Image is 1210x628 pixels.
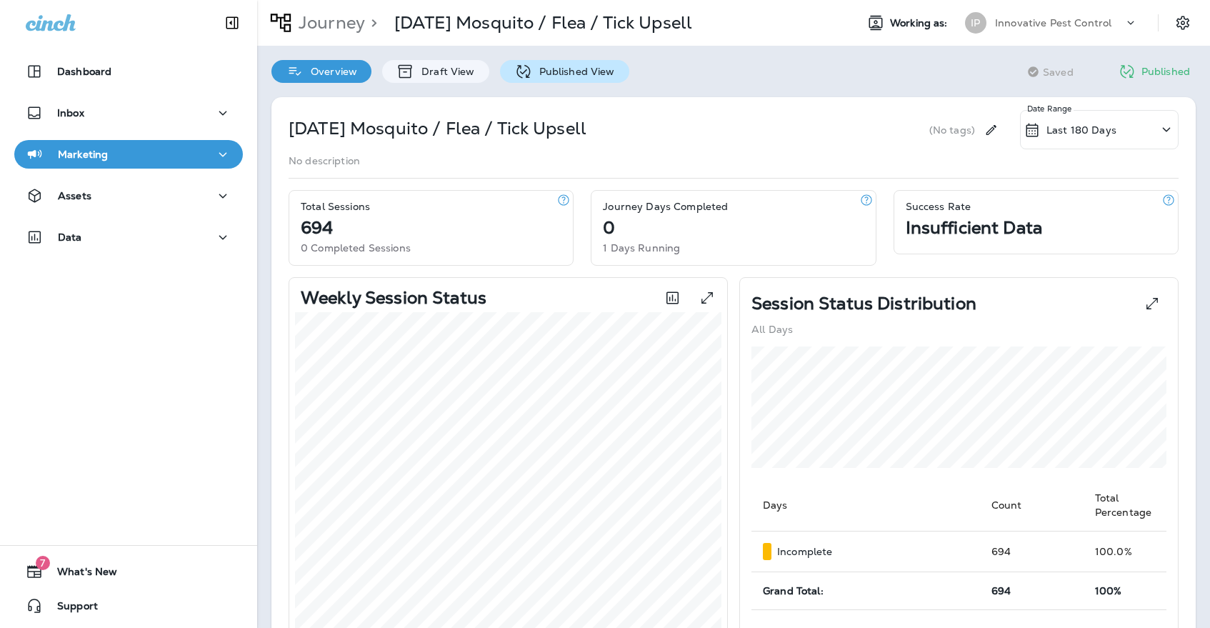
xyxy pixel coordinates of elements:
[991,584,1011,597] span: 694
[414,66,474,77] p: Draft View
[1095,584,1122,597] span: 100%
[751,324,793,335] p: All Days
[289,155,360,166] p: No description
[890,17,951,29] span: Working as:
[1141,66,1190,77] p: Published
[965,12,986,34] div: IP
[1138,289,1166,318] button: View Pie expanded to full screen
[906,222,1042,234] p: Insufficient Data
[58,231,82,243] p: Data
[14,223,243,251] button: Data
[212,9,252,37] button: Collapse Sidebar
[14,592,243,620] button: Support
[929,124,975,136] p: (No tags)
[14,57,243,86] button: Dashboard
[58,190,91,201] p: Assets
[1027,103,1074,114] p: Date Range
[906,201,971,212] p: Success Rate
[58,149,108,160] p: Marketing
[751,298,976,309] p: Session Status Distribution
[1084,479,1166,532] th: Total Percentage
[43,600,98,617] span: Support
[304,66,357,77] p: Overview
[1043,66,1074,78] span: Saved
[1084,532,1166,572] td: 100.0 %
[14,140,243,169] button: Marketing
[693,284,721,312] button: View graph expanded to full screen
[301,222,333,234] p: 694
[980,532,1084,572] td: 694
[603,242,680,254] p: 1 Days Running
[14,181,243,210] button: Assets
[658,284,687,312] button: Toggle between session count and session percentage
[301,201,370,212] p: Total Sessions
[301,292,486,304] p: Weekly Session Status
[301,242,411,254] p: 0 Completed Sessions
[36,556,50,570] span: 7
[763,584,824,597] span: Grand Total:
[1170,10,1196,36] button: Settings
[289,117,586,140] p: Aug '25 Mosquito / Flea / Tick Upsell
[57,66,111,77] p: Dashboard
[532,66,615,77] p: Published View
[978,110,1004,149] div: Edit
[603,201,728,212] p: Journey Days Completed
[995,17,1111,29] p: Innovative Pest Control
[293,12,365,34] p: Journey
[43,566,117,583] span: What's New
[603,222,615,234] p: 0
[394,12,692,34] p: [DATE] Mosquito / Flea / Tick Upsell
[365,12,377,34] p: >
[394,12,692,34] div: Aug '25 Mosquito / Flea / Tick Upsell
[751,479,980,532] th: Days
[14,557,243,586] button: 7What's New
[777,546,832,557] p: Incomplete
[980,479,1084,532] th: Count
[1046,124,1116,136] p: Last 180 Days
[57,107,84,119] p: Inbox
[14,99,243,127] button: Inbox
